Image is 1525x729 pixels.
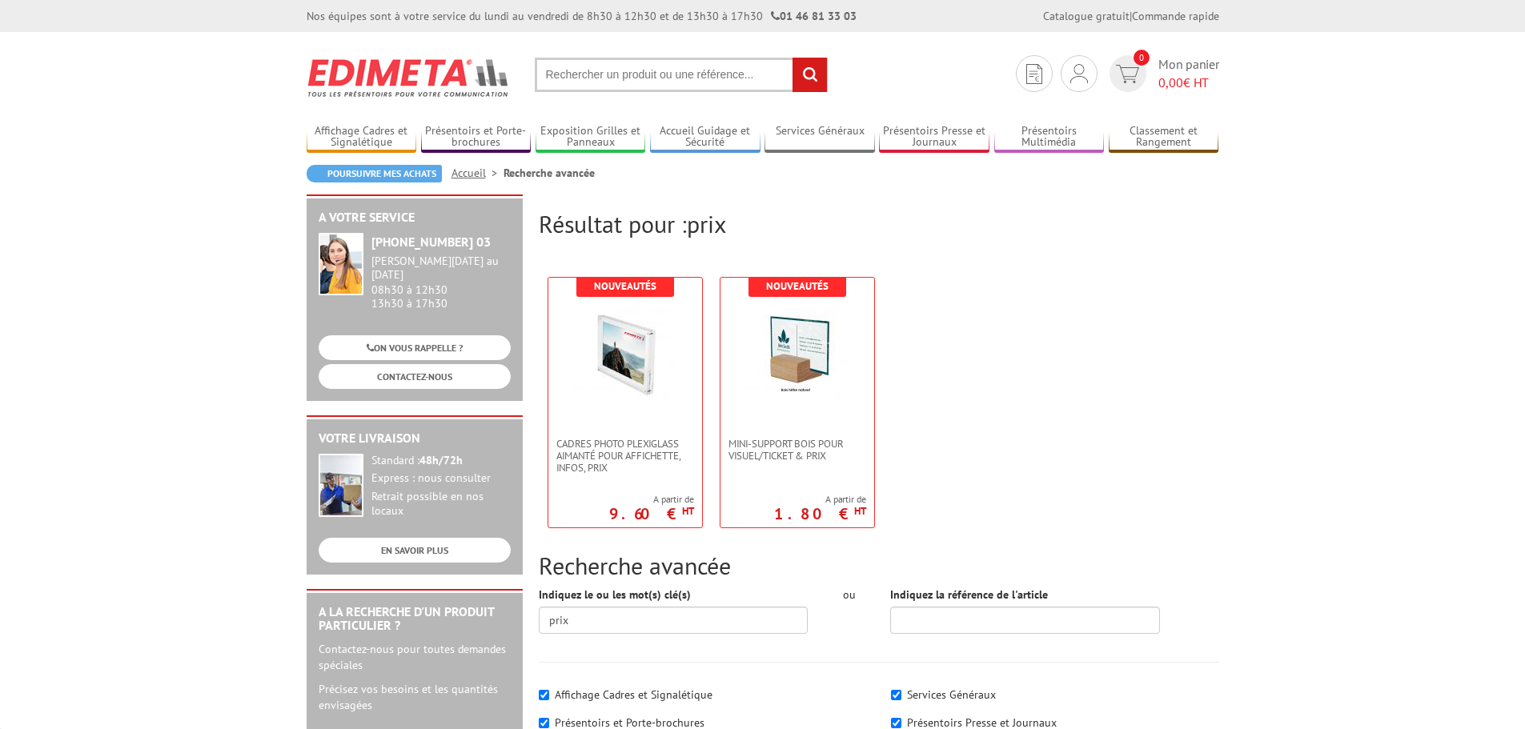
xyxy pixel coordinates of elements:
[766,279,829,293] b: Nouveautés
[504,165,595,181] li: Recherche avancée
[1158,74,1183,90] span: 0,00
[609,509,694,519] p: 9.60 €
[319,431,511,446] h2: Votre livraison
[1043,9,1130,23] a: Catalogue gratuit
[891,690,901,700] input: Services Généraux
[907,687,996,702] label: Services Généraux
[371,454,511,468] div: Standard :
[854,504,866,518] sup: HT
[682,504,694,518] sup: HT
[371,490,511,519] div: Retrait possible en nos locaux
[728,438,866,462] span: Mini-support bois pour visuel/ticket & prix
[774,493,866,506] span: A partir de
[650,124,760,150] a: Accueil Guidage et Sécurité
[307,8,857,24] div: Nos équipes sont à votre service du lundi au vendredi de 8h30 à 12h30 et de 13h30 à 17h30
[307,165,442,182] a: Poursuivre mes achats
[1070,64,1088,83] img: devis rapide
[319,364,511,389] a: CONTACTEZ-NOUS
[319,681,511,713] p: Précisez vos besoins et les quantités envisagées
[1134,50,1150,66] span: 0
[319,538,511,563] a: EN SAVOIR PLUS
[319,605,511,633] h2: A la recherche d'un produit particulier ?
[1132,9,1219,23] a: Commande rapide
[720,438,874,462] a: Mini-support bois pour visuel/ticket & prix
[371,471,511,486] div: Express : nous consulter
[1158,55,1219,92] span: Mon panier
[1109,124,1219,150] a: Classement et Rangement
[419,453,463,467] strong: 48h/72h
[890,587,1048,603] label: Indiquez la référence de l'article
[687,208,726,239] span: prix
[771,9,857,23] strong: 01 46 81 33 03
[319,210,511,225] h2: A votre service
[832,587,866,603] div: ou
[539,587,691,603] label: Indiquez le ou les mot(s) clé(s)
[994,124,1105,150] a: Présentoirs Multimédia
[451,166,504,180] a: Accueil
[539,718,549,728] input: Présentoirs et Porte-brochures
[774,509,866,519] p: 1.80 €
[307,48,511,107] img: Edimeta
[573,302,677,406] img: Cadres photo Plexiglass aimanté pour affichette, infos, prix
[539,210,1219,237] h2: Résultat pour :
[765,124,875,150] a: Services Généraux
[539,552,1219,579] h2: Recherche avancée
[535,58,828,92] input: Rechercher un produit ou une référence...
[745,302,849,406] img: Mini-support bois pour visuel/ticket & prix
[556,438,694,474] span: Cadres photo Plexiglass aimanté pour affichette, infos, prix
[793,58,827,92] input: rechercher
[1116,65,1139,83] img: devis rapide
[371,254,511,282] div: [PERSON_NAME][DATE] au [DATE]
[548,438,702,474] a: Cadres photo Plexiglass aimanté pour affichette, infos, prix
[307,124,417,150] a: Affichage Cadres et Signalétique
[594,279,656,293] b: Nouveautés
[1158,74,1219,92] span: € HT
[319,233,363,295] img: widget-service.jpg
[319,454,363,517] img: widget-livraison.jpg
[319,641,511,673] p: Contactez-nous pour toutes demandes spéciales
[891,718,901,728] input: Présentoirs Presse et Journaux
[555,687,712,702] label: Affichage Cadres et Signalétique
[536,124,646,150] a: Exposition Grilles et Panneaux
[421,124,532,150] a: Présentoirs et Porte-brochures
[1043,8,1219,24] div: |
[319,335,511,360] a: ON VOUS RAPPELLE ?
[371,234,491,250] strong: [PHONE_NUMBER] 03
[539,690,549,700] input: Affichage Cadres et Signalétique
[879,124,989,150] a: Présentoirs Presse et Journaux
[1106,55,1219,92] a: devis rapide 0 Mon panier 0,00€ HT
[609,493,694,506] span: A partir de
[1026,64,1042,84] img: devis rapide
[371,254,511,310] div: 08h30 à 12h30 13h30 à 17h30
